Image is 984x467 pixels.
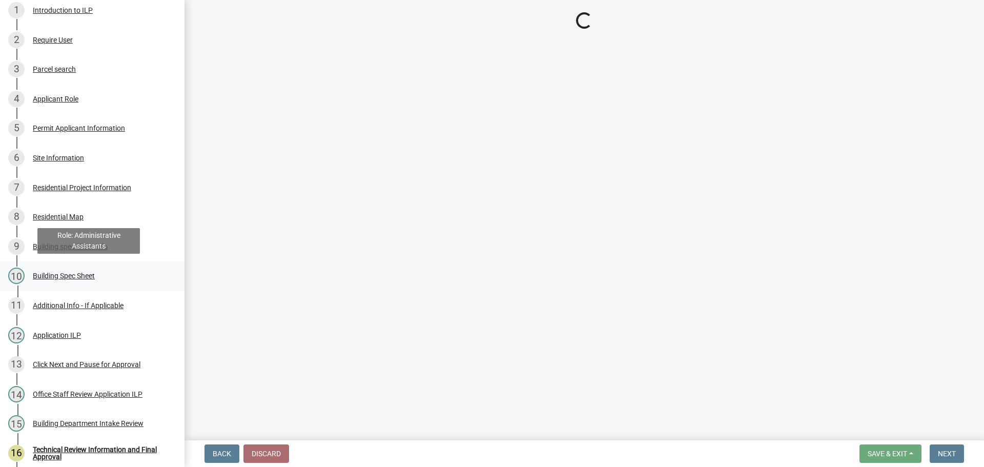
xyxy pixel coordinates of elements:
[8,179,25,196] div: 7
[243,444,289,463] button: Discard
[33,66,76,73] div: Parcel search
[8,209,25,225] div: 8
[33,302,124,309] div: Additional Info - If Applicable
[868,450,907,458] span: Save & Exit
[33,154,84,161] div: Site Information
[33,95,78,103] div: Applicant Role
[33,125,125,132] div: Permit Applicant Information
[33,332,81,339] div: Application ILP
[930,444,964,463] button: Next
[8,327,25,343] div: 12
[33,36,73,44] div: Require User
[8,61,25,77] div: 3
[8,150,25,166] div: 6
[33,184,131,191] div: Residential Project Information
[8,2,25,18] div: 1
[33,391,142,398] div: Office Staff Review Application ILP
[938,450,956,458] span: Next
[33,446,168,460] div: Technical Review Information and Final Approval
[8,32,25,48] div: 2
[8,386,25,402] div: 14
[8,238,25,255] div: 9
[8,91,25,107] div: 4
[8,356,25,373] div: 13
[213,450,231,458] span: Back
[8,120,25,136] div: 5
[8,297,25,314] div: 11
[33,361,140,368] div: Click Next and Pause for Approval
[33,243,108,250] div: Building spec sheet info
[33,420,143,427] div: Building Department Intake Review
[8,415,25,432] div: 15
[37,228,140,254] div: Role: Administrative Assistants
[33,272,95,279] div: Building Spec Sheet
[33,213,84,220] div: Residential Map
[859,444,921,463] button: Save & Exit
[8,445,25,461] div: 16
[33,7,93,14] div: Introduction to ILP
[8,268,25,284] div: 10
[204,444,239,463] button: Back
